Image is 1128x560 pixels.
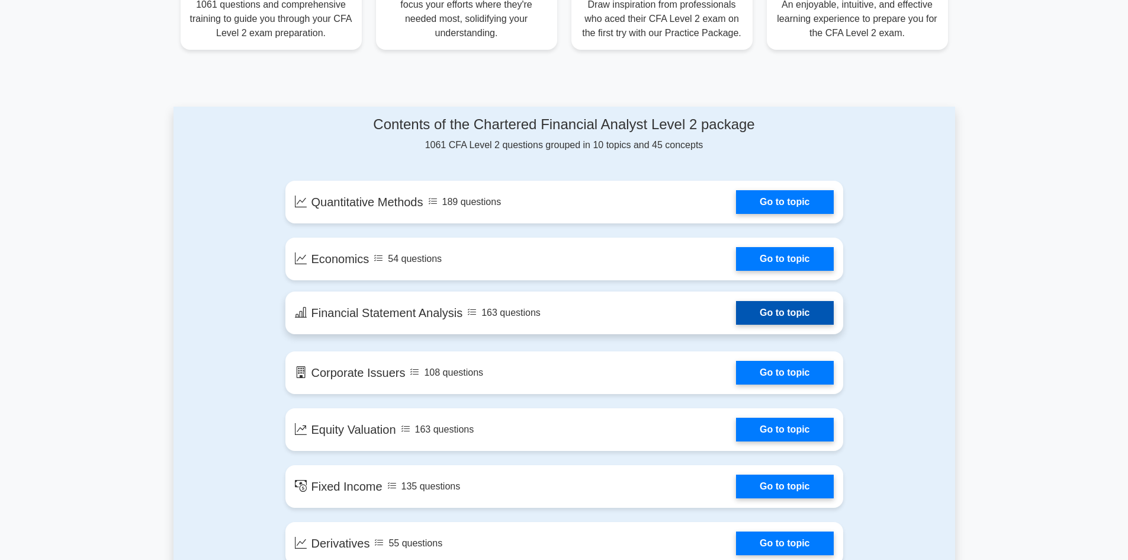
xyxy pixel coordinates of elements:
[285,116,843,152] div: 1061 CFA Level 2 questions grouped in 10 topics and 45 concepts
[736,361,833,385] a: Go to topic
[736,418,833,441] a: Go to topic
[736,301,833,325] a: Go to topic
[736,190,833,214] a: Go to topic
[285,116,843,133] h4: Contents of the Chartered Financial Analyst Level 2 package
[736,247,833,271] a: Go to topic
[736,532,833,555] a: Go to topic
[736,475,833,498] a: Go to topic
